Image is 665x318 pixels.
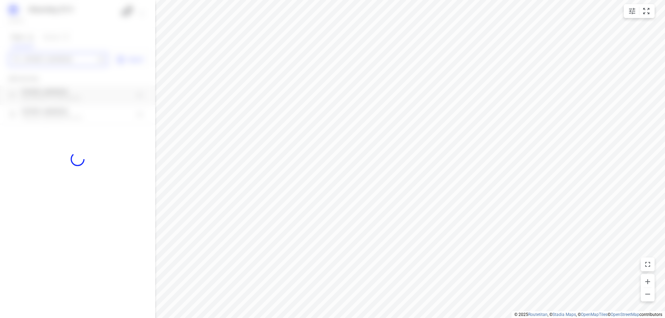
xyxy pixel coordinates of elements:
[639,4,653,18] button: Fit zoom
[528,312,548,317] a: Routetitan
[552,312,576,317] a: Stadia Maps
[624,4,655,18] div: small contained button group
[514,312,662,317] li: © 2025 , © , © © contributors
[625,4,639,18] button: Map settings
[581,312,608,317] a: OpenMapTiles
[611,312,639,317] a: OpenStreetMap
